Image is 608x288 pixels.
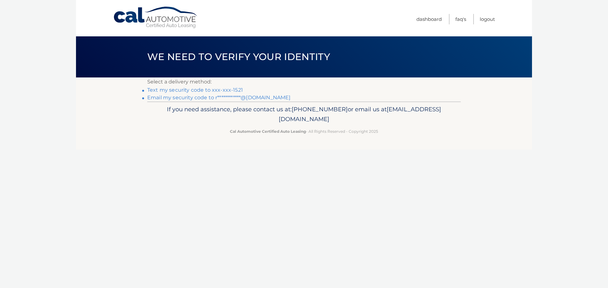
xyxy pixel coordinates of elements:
a: Cal Automotive [113,6,199,29]
p: If you need assistance, please contact us at: or email us at [151,104,457,125]
strong: Cal Automotive Certified Auto Leasing [230,129,306,134]
span: We need to verify your identity [147,51,330,63]
a: Dashboard [416,14,442,24]
a: Text my security code to xxx-xxx-1521 [147,87,243,93]
a: Logout [480,14,495,24]
span: [PHONE_NUMBER] [292,106,348,113]
p: Select a delivery method: [147,77,461,86]
a: FAQ's [455,14,466,24]
p: - All Rights Reserved - Copyright 2025 [151,128,457,135]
